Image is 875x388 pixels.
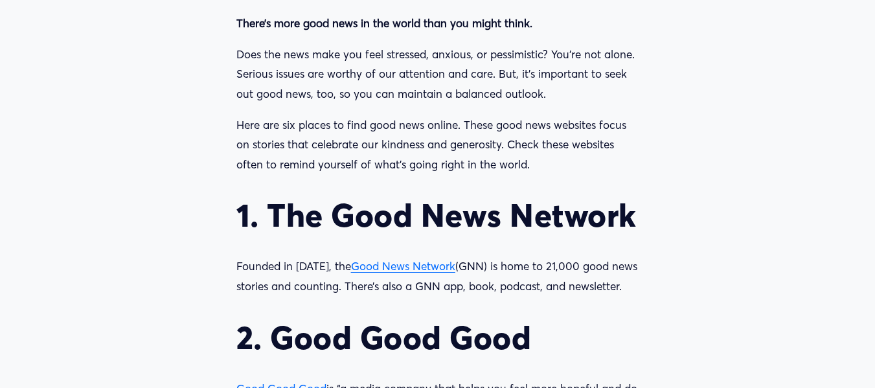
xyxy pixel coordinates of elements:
h2: 2. Good Good Good [236,319,639,357]
h2: 1. The Good News Network [236,196,639,234]
p: Does the news make you feel stressed, anxious, or pessimistic? You’re not alone. Serious issues a... [236,45,639,104]
strong: There’s more good news in the world than you might think. [236,16,532,30]
a: Good News Network [351,259,455,273]
p: Here are six places to find good news online. These good news websites focus on stories that cele... [236,115,639,175]
p: Founded in [DATE], the (GNN) is home to 21,000 good news stories and counting. There’s also a GNN... [236,257,639,296]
